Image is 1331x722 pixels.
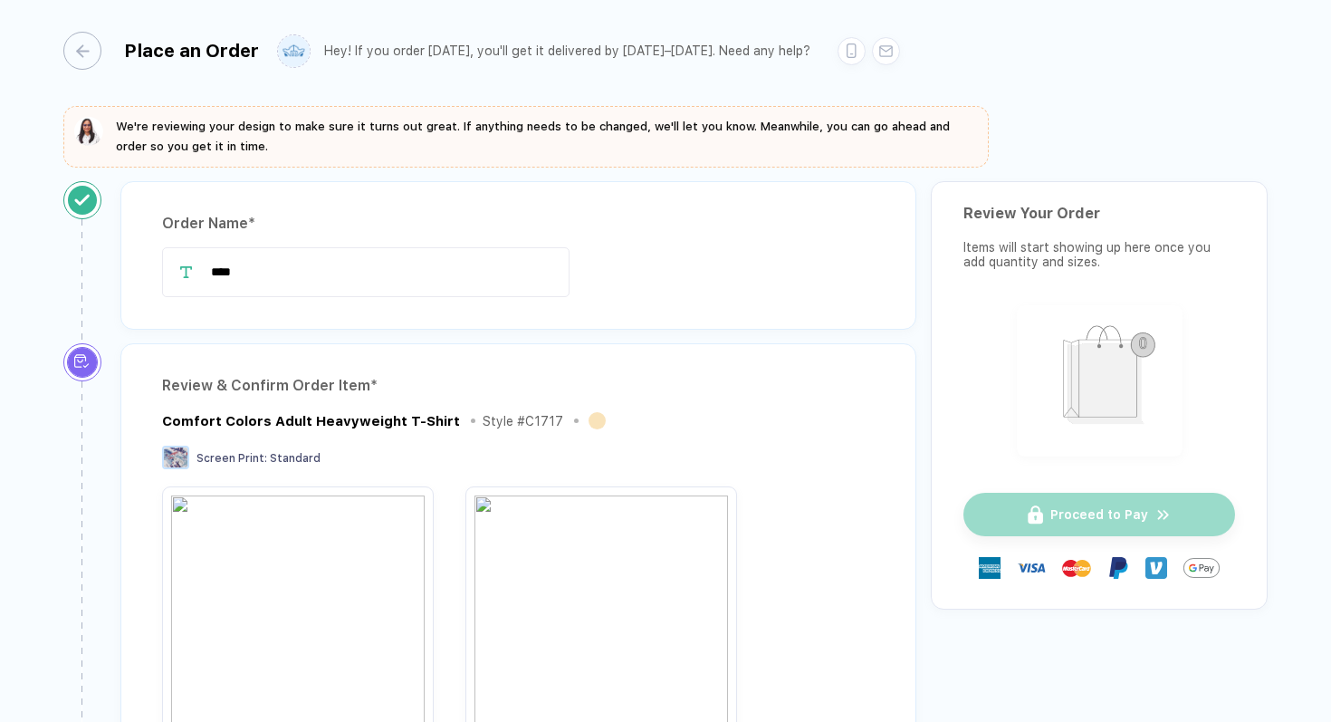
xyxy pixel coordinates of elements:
div: Items will start showing up here once you add quantity and sizes. [963,240,1235,269]
img: Venmo [1145,557,1167,579]
div: Order Name [162,209,875,238]
img: master-card [1062,554,1091,582]
img: Google Pay [1183,550,1220,586]
span: We're reviewing your design to make sure it turns out great. If anything needs to be changed, we'... [116,120,950,153]
span: Standard [270,452,321,465]
button: We're reviewing your design to make sure it turns out great. If anything needs to be changed, we'... [74,117,978,157]
div: Review Your Order [963,205,1235,222]
img: user profile [278,35,310,67]
img: shopping_bag.png [1025,313,1174,445]
img: visa [1017,554,1046,582]
div: Place an Order [124,40,259,62]
img: Screen Print [162,446,189,469]
div: Hey! If you order [DATE], you'll get it delivered by [DATE]–[DATE]. Need any help? [324,43,810,59]
div: Review & Confirm Order Item [162,371,875,400]
img: sophie [74,117,103,146]
span: Screen Print : [196,452,267,465]
img: express [979,557,1001,579]
img: Paypal [1107,557,1129,579]
div: Style # C1717 [483,414,563,428]
div: Comfort Colors Adult Heavyweight T-Shirt [162,413,460,429]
